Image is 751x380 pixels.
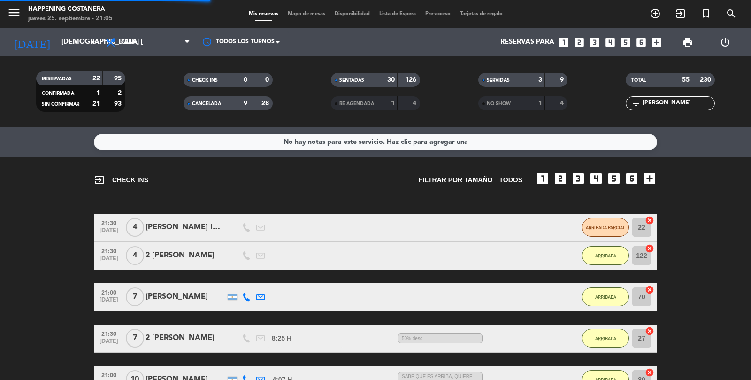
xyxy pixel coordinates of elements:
[126,287,144,306] span: 7
[272,333,291,344] span: 8:25 H
[455,11,507,16] span: Tarjetas de regalo
[538,100,542,107] strong: 1
[87,37,99,48] i: arrow_drop_down
[500,38,554,47] span: Reservas para
[96,90,100,96] strong: 1
[339,101,374,106] span: RE AGENDADA
[339,78,364,83] span: SENTADAS
[42,91,74,96] span: CONFIRMADA
[330,11,375,16] span: Disponibilidad
[558,36,570,48] i: looks_one
[642,171,657,186] i: add_box
[192,101,221,106] span: CANCELADA
[97,369,121,380] span: 21:00
[645,326,654,336] i: cancel
[700,77,713,83] strong: 230
[28,5,113,14] div: Happening Costanera
[146,221,225,233] div: [PERSON_NAME] INV PAO
[604,36,616,48] i: looks_4
[126,329,144,348] span: 7
[650,8,661,19] i: add_circle_outline
[421,11,455,16] span: Pre-acceso
[126,218,144,237] span: 4
[97,256,121,266] span: [DATE]
[535,171,550,186] i: looks_one
[645,244,654,253] i: cancel
[7,6,21,20] i: menu
[582,246,629,265] button: ARRIBADA
[606,171,621,186] i: looks_5
[726,8,737,19] i: search
[284,137,468,147] div: No hay notas para este servicio. Haz clic para agregar una
[114,101,123,107] strong: 93
[7,6,21,23] button: menu
[595,295,616,300] span: ARRIBADA
[560,77,566,83] strong: 9
[487,101,511,106] span: NO SHOW
[114,75,123,82] strong: 95
[595,253,616,258] span: ARRIBADA
[146,291,225,303] div: [PERSON_NAME]
[675,8,686,19] i: exit_to_app
[244,77,247,83] strong: 0
[92,75,100,82] strong: 22
[682,37,693,48] span: print
[582,287,629,306] button: ARRIBADA
[553,171,568,186] i: looks_two
[720,37,731,48] i: power_settings_new
[595,336,616,341] span: ARRIBADA
[97,287,121,297] span: 21:00
[94,174,148,186] span: CHECK INS
[94,174,105,186] i: exit_to_app
[118,90,123,96] strong: 2
[560,100,566,107] strong: 4
[97,217,121,228] span: 21:30
[261,100,271,107] strong: 28
[283,11,330,16] span: Mapa de mesas
[630,98,642,109] i: filter_list
[192,78,218,83] span: CHECK INS
[265,77,271,83] strong: 0
[405,77,418,83] strong: 126
[700,8,712,19] i: turned_in_not
[413,100,418,107] strong: 4
[642,98,714,109] input: Filtrar por nombre...
[42,102,79,107] span: SIN CONFIRMAR
[375,11,421,16] span: Lista de Espera
[97,245,121,256] span: 21:30
[487,78,510,83] span: SERVIDAS
[586,225,626,230] span: ARRIBADA PARCIAL
[589,171,604,186] i: looks_4
[645,216,654,225] i: cancel
[97,227,121,238] span: [DATE]
[126,246,144,265] span: 4
[635,36,647,48] i: looks_6
[645,285,654,295] i: cancel
[499,175,522,186] span: TODOS
[582,329,629,348] button: ARRIBADA
[582,218,629,237] button: ARRIBADA PARCIAL
[121,39,138,46] span: Cena
[682,77,690,83] strong: 55
[645,368,654,377] i: cancel
[97,338,121,349] span: [DATE]
[92,101,100,107] strong: 21
[538,77,542,83] strong: 3
[391,100,395,107] strong: 1
[624,171,639,186] i: looks_6
[42,77,72,81] span: RESERVADAS
[651,36,663,48] i: add_box
[7,32,57,53] i: [DATE]
[97,297,121,308] span: [DATE]
[97,328,121,339] span: 21:30
[244,11,283,16] span: Mis reservas
[419,175,492,186] span: Filtrar por tamaño
[620,36,632,48] i: looks_5
[571,171,586,186] i: looks_3
[146,332,225,344] div: 2 [PERSON_NAME]
[573,36,585,48] i: looks_two
[589,36,601,48] i: looks_3
[631,78,646,83] span: TOTAL
[398,333,483,343] span: 50% desc
[28,14,113,23] div: jueves 25. septiembre - 21:05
